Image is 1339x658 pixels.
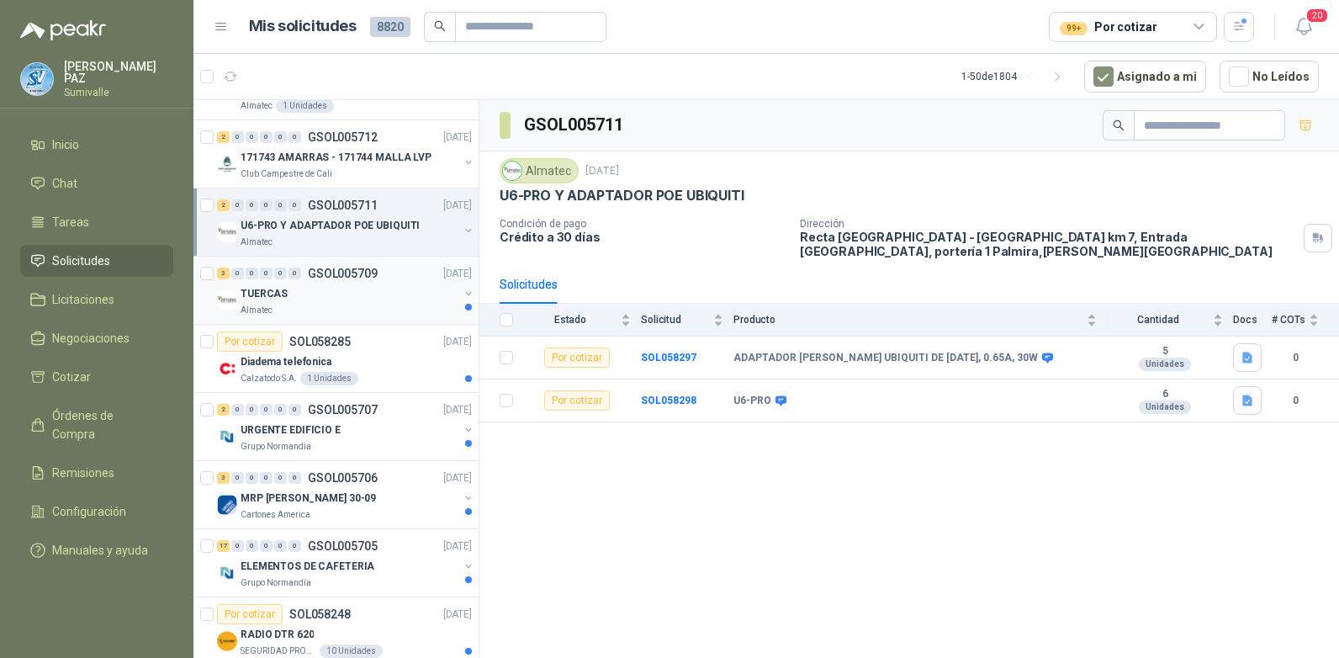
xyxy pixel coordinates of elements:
[443,607,472,623] p: [DATE]
[241,440,311,454] p: Grupo Normandía
[241,372,297,385] p: Calzatodo S.A.
[217,154,237,174] img: Company Logo
[274,268,287,279] div: 0
[217,400,475,454] a: 2 0 0 0 0 0 GSOL005707[DATE] Company LogoURGENTE EDIFICIO EGrupo Normandía
[20,167,173,199] a: Chat
[500,275,558,294] div: Solicitudes
[52,464,114,482] span: Remisiones
[443,130,472,146] p: [DATE]
[288,472,301,484] div: 0
[1107,345,1223,358] b: 5
[20,322,173,354] a: Negociaciones
[241,354,331,370] p: Diadema telefonica
[1139,401,1191,414] div: Unidades
[1084,61,1206,93] button: Asignado a mi
[52,135,79,154] span: Inicio
[241,99,273,113] p: Almatec
[246,540,258,552] div: 0
[308,131,378,143] p: GSOL005712
[217,358,237,379] img: Company Logo
[241,491,376,507] p: MRP [PERSON_NAME] 30-09
[1272,304,1339,337] th: # COTs
[288,268,301,279] div: 0
[300,372,358,385] div: 1 Unidades
[800,230,1297,258] p: Recta [GEOGRAPHIC_DATA] - [GEOGRAPHIC_DATA] km 7, Entrada [GEOGRAPHIC_DATA], portería 1 Palmira ,...
[641,314,710,326] span: Solicitud
[1113,119,1125,131] span: search
[1220,61,1319,93] button: No Leídos
[241,645,316,658] p: SEGURIDAD PROVISER LTDA
[241,304,273,317] p: Almatec
[443,402,472,418] p: [DATE]
[217,427,237,447] img: Company Logo
[246,131,258,143] div: 0
[443,470,472,486] p: [DATE]
[241,236,273,249] p: Almatec
[260,540,273,552] div: 0
[217,468,475,522] a: 3 0 0 0 0 0 GSOL005706[DATE] Company LogoMRP [PERSON_NAME] 30-09Cartones America
[523,304,641,337] th: Estado
[241,508,310,522] p: Cartones America
[231,268,244,279] div: 0
[217,540,230,552] div: 17
[241,559,374,575] p: ELEMENTOS DE CAFETERIA
[641,395,696,406] b: SOL058298
[260,199,273,211] div: 0
[20,206,173,238] a: Tareas
[308,472,378,484] p: GSOL005706
[544,390,610,411] div: Por cotizar
[641,304,733,337] th: Solicitud
[20,245,173,277] a: Solicitudes
[500,218,786,230] p: Condición de pago
[52,213,89,231] span: Tareas
[231,472,244,484] div: 0
[1060,18,1156,36] div: Por cotizar
[20,129,173,161] a: Inicio
[1107,314,1209,326] span: Cantidad
[21,63,53,95] img: Company Logo
[246,268,258,279] div: 0
[800,218,1297,230] p: Dirección
[500,230,786,244] p: Crédito a 30 días
[308,540,378,552] p: GSOL005705
[231,199,244,211] div: 0
[288,131,301,143] div: 0
[217,290,237,310] img: Company Logo
[217,604,283,624] div: Por cotizar
[503,162,521,180] img: Company Logo
[217,127,475,181] a: 2 0 0 0 0 0 GSOL005712[DATE] Company Logo171743 AMARRAS - 171744 MALLA LVPClub Campestre de Cali
[231,404,244,416] div: 0
[443,539,472,555] p: [DATE]
[289,608,351,620] p: SOL058248
[1272,314,1305,326] span: # COTs
[274,131,287,143] div: 0
[20,457,173,489] a: Remisiones
[217,332,283,352] div: Por cotizar
[308,404,378,416] p: GSOL005707
[217,563,237,583] img: Company Logo
[260,404,273,416] div: 0
[241,167,332,181] p: Club Campestre de Cali
[274,404,287,416] div: 0
[64,61,173,84] p: [PERSON_NAME] PAZ
[64,88,173,98] p: Sumivalle
[524,112,626,138] h3: GSOL005711
[246,199,258,211] div: 0
[1272,350,1319,366] b: 0
[308,268,378,279] p: GSOL005709
[1289,12,1319,42] button: 20
[523,314,617,326] span: Estado
[443,334,472,350] p: [DATE]
[320,645,383,658] div: 10 Unidades
[241,218,420,234] p: U6-PRO Y ADAPTADOR POE UBIQUITI
[246,472,258,484] div: 0
[274,472,287,484] div: 0
[289,336,351,348] p: SOL058285
[241,150,431,166] p: 171743 AMARRAS - 171744 MALLA LVP
[733,304,1107,337] th: Producto
[288,540,301,552] div: 0
[500,158,579,183] div: Almatec
[217,222,237,242] img: Company Logo
[641,352,696,363] a: SOL058297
